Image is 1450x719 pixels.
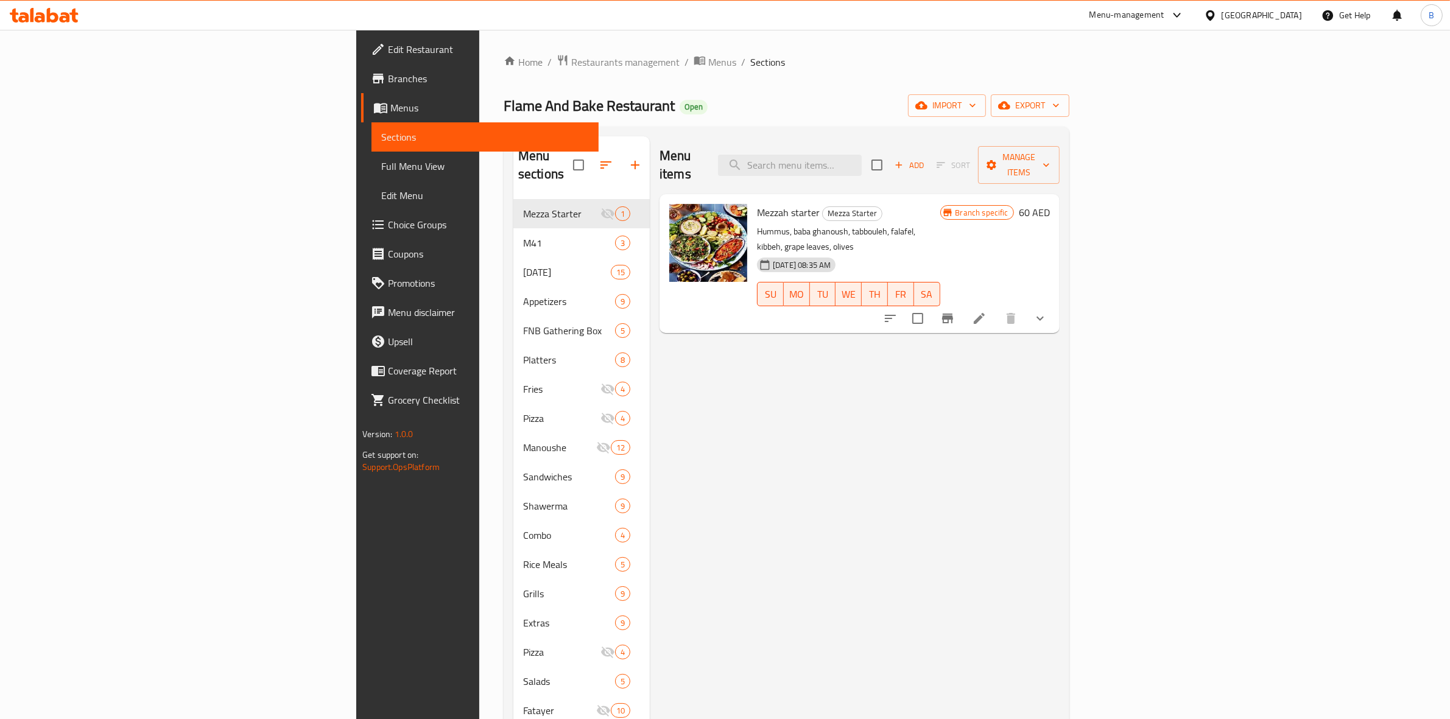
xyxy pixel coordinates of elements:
svg: Inactive section [596,440,611,455]
span: Select section first [929,156,978,175]
span: Salads [523,674,615,689]
span: TU [815,286,831,303]
span: Branch specific [951,207,1013,219]
div: Extras [523,616,615,630]
span: SU [762,286,779,303]
h6: 60 AED [1019,204,1050,221]
span: Restaurants management [571,55,680,69]
div: Grills9 [513,579,650,608]
span: Sandwiches [523,469,615,484]
button: WE [836,282,862,306]
span: B [1429,9,1434,22]
div: Ramadan [523,265,611,279]
span: 9 [616,588,630,600]
div: Pizza4 [513,404,650,433]
span: 4 [616,384,630,395]
span: Grills [523,586,615,601]
span: Platters [523,352,615,367]
span: Flame And Bake Restaurant [504,92,675,119]
span: Edit Menu [381,188,589,203]
button: MO [784,282,810,306]
a: Edit Menu [371,181,599,210]
span: Menus [708,55,736,69]
a: Upsell [361,327,599,356]
div: FNB Gathering Box5 [513,316,650,345]
span: 10 [611,705,630,717]
span: Fatayer [523,703,596,718]
span: Coupons [388,247,589,261]
span: Mezzah starter [757,203,820,222]
svg: Inactive section [600,382,615,396]
div: items [615,206,630,221]
span: WE [840,286,857,303]
div: items [615,352,630,367]
span: 5 [616,325,630,337]
svg: Show Choices [1033,311,1047,326]
span: Mezza Starter [523,206,600,221]
a: Menu disclaimer [361,298,599,327]
span: Select all sections [566,152,591,178]
a: Edit menu item [972,311,987,326]
span: 4 [616,413,630,424]
a: Edit Restaurant [361,35,599,64]
div: items [615,411,630,426]
span: Coverage Report [388,363,589,378]
span: Rice Meals [523,557,615,572]
span: Shawerma [523,499,615,513]
input: search [718,155,862,176]
div: Mezza Starter [822,206,882,221]
span: FR [893,286,909,303]
span: Choice Groups [388,217,589,232]
span: 4 [616,530,630,541]
span: Select to update [905,306,931,331]
button: SA [914,282,940,306]
a: Support.OpsPlatform [362,459,440,475]
div: Manoushe [523,440,596,455]
div: Menu-management [1089,8,1164,23]
span: Sections [381,130,589,144]
div: [DATE]15 [513,258,650,287]
span: 15 [611,267,630,278]
button: delete [996,304,1026,333]
span: Select section [864,152,890,178]
span: 5 [616,676,630,687]
img: Mezzah starter [669,204,747,282]
a: Coupons [361,239,599,268]
div: [GEOGRAPHIC_DATA] [1222,9,1302,22]
div: items [615,382,630,396]
div: M41 [523,236,615,250]
span: Get support on: [362,447,418,463]
span: 3 [616,237,630,249]
span: SA [919,286,935,303]
span: import [918,98,976,113]
span: 9 [616,471,630,483]
span: FNB Gathering Box [523,323,615,338]
span: [DATE] [523,265,611,279]
a: Menus [361,93,599,122]
a: Menus [694,54,736,70]
div: Appetizers [523,294,615,309]
span: Promotions [388,276,589,290]
span: 8 [616,354,630,366]
div: items [611,265,630,279]
a: Sections [371,122,599,152]
div: items [615,236,630,250]
div: Pizza4 [513,637,650,667]
button: Add [890,156,929,175]
div: items [615,469,630,484]
span: Upsell [388,334,589,349]
span: Pizza [523,411,600,426]
a: Grocery Checklist [361,385,599,415]
span: Combo [523,528,615,542]
span: Version: [362,426,392,442]
div: items [615,616,630,630]
nav: breadcrumb [504,54,1069,70]
span: Branches [388,71,589,86]
span: Edit Restaurant [388,42,589,57]
button: Add section [621,150,650,180]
